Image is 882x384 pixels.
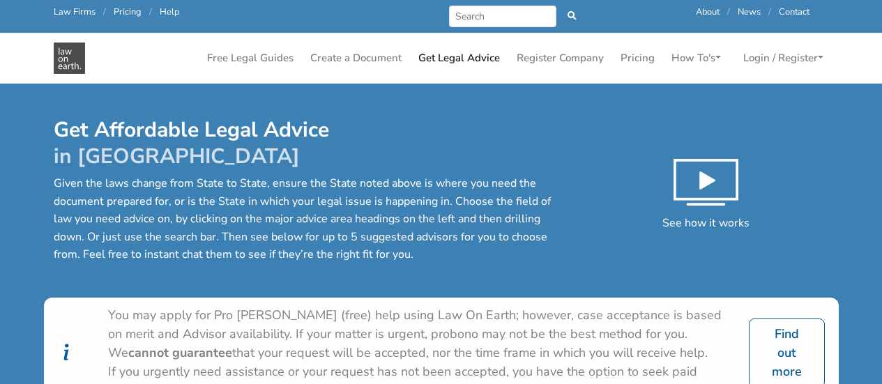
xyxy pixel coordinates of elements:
img: Get Legal Advice in [54,43,85,74]
a: Login / Register [738,45,829,72]
a: About [696,6,720,18]
a: Help [160,6,179,18]
a: Get Legal Advice [413,45,505,72]
b: cannot guarantee [128,344,232,361]
a: Contact [779,6,809,18]
a: Register Company [511,45,609,72]
h1: Get Affordable Legal Advice [54,117,564,169]
a: Pricing [114,6,142,18]
span: / [727,6,730,18]
span: / [149,6,152,18]
a: Create a Document [305,45,407,72]
span: in [GEOGRAPHIC_DATA] [54,142,300,171]
span: / [103,6,106,18]
a: Law Firms [54,6,96,18]
div: You may apply for Pro [PERSON_NAME] (free) help using Law On Earth; however, case acceptance is b... [108,306,732,362]
a: How To's [666,45,727,72]
input: Search [449,6,557,27]
button: See how it works [646,133,766,249]
span: / [768,6,771,18]
p: Given the laws change from State to State, ensure the State noted above is where you need the doc... [54,175,564,264]
a: Free Legal Guides [202,45,299,72]
span: See how it works [662,215,750,231]
a: News [738,6,761,18]
a: Pricing [615,45,660,72]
